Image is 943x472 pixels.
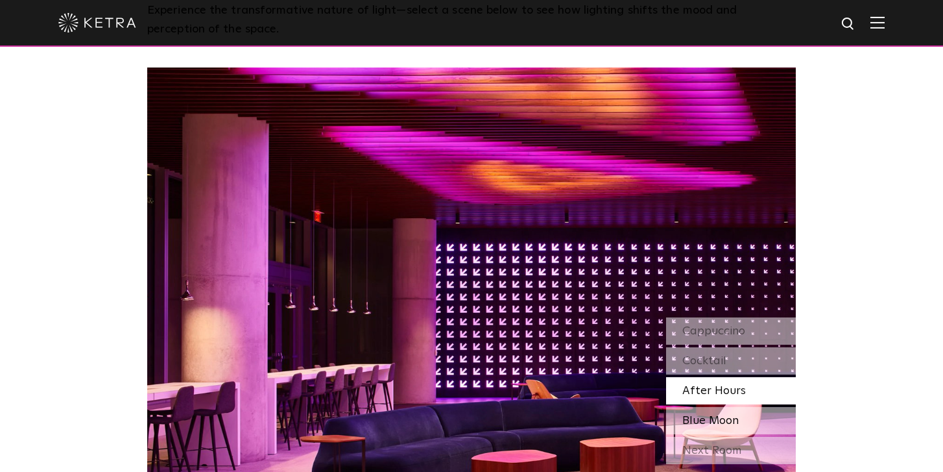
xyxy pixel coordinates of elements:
[682,415,739,427] span: Blue Moon
[666,437,796,464] div: Next Room
[682,385,746,397] span: After Hours
[870,16,885,29] img: Hamburger%20Nav.svg
[841,16,857,32] img: search icon
[682,325,745,337] span: Cappuccino
[58,13,136,32] img: ketra-logo-2019-white
[682,355,726,367] span: Cocktail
